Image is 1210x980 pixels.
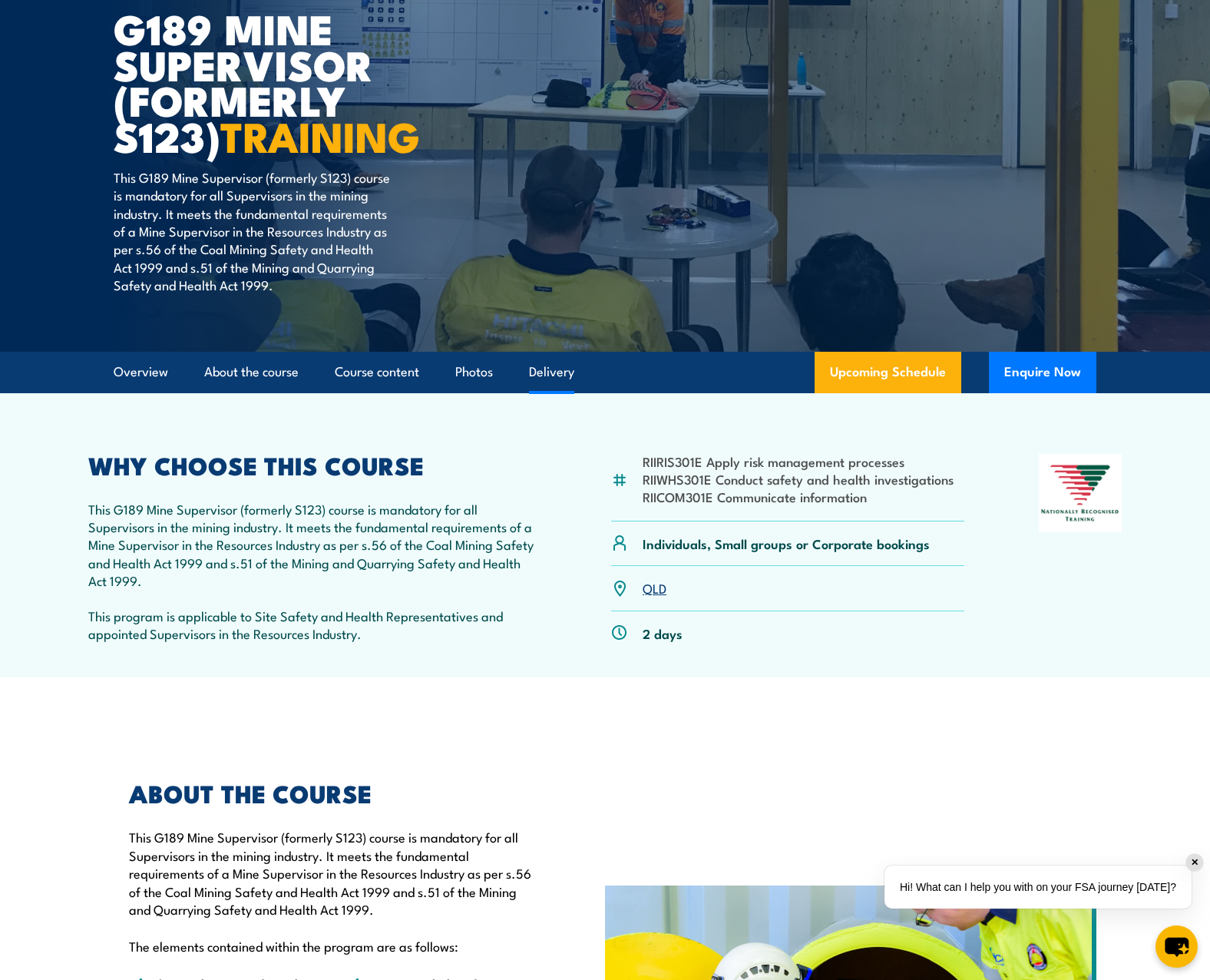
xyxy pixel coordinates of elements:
p: The elements contained within the program are as follows: [129,937,534,955]
p: This G189 Mine Supervisor (formerly S123) course is mandatory for all Supervisors in the mining i... [129,828,534,918]
h2: WHY CHOOSE THIS COURSE [88,454,537,475]
p: This G189 Mine Supervisor (formerly S123) course is mandatory for all Supervisors in the mining i... [88,500,537,590]
p: 2 days [643,624,683,642]
img: Nationally Recognised Training logo. [1039,454,1122,532]
a: Overview [114,352,168,392]
h1: G189 Mine Supervisor (formerly S123) [114,10,493,154]
button: chat-button [1155,925,1198,968]
div: ✕ [1186,854,1203,871]
a: Upcoming Schedule [815,352,961,393]
p: Individuals, Small groups or Corporate bookings [643,535,930,552]
p: This program is applicable to Site Safety and Health Representatives and appointed Supervisors in... [88,607,537,643]
p: This G189 Mine Supervisor (formerly S123) course is mandatory for all Supervisors in the mining i... [114,168,394,294]
a: About the course [204,352,299,392]
a: Photos [455,352,493,392]
a: Course content [335,352,419,392]
li: RIICOM301E Communicate information [643,488,954,505]
div: Hi! What can I help you with on your FSA journey [DATE]? [884,866,1192,909]
a: Delivery [529,352,574,392]
a: QLD [643,578,666,597]
li: RIIWHS301E Conduct safety and health investigations [643,470,954,488]
li: RIIRIS301E Apply risk management processes [643,452,954,470]
button: Enquire Now [989,352,1096,393]
strong: TRAINING [220,103,420,167]
h2: ABOUT THE COURSE [129,782,534,803]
